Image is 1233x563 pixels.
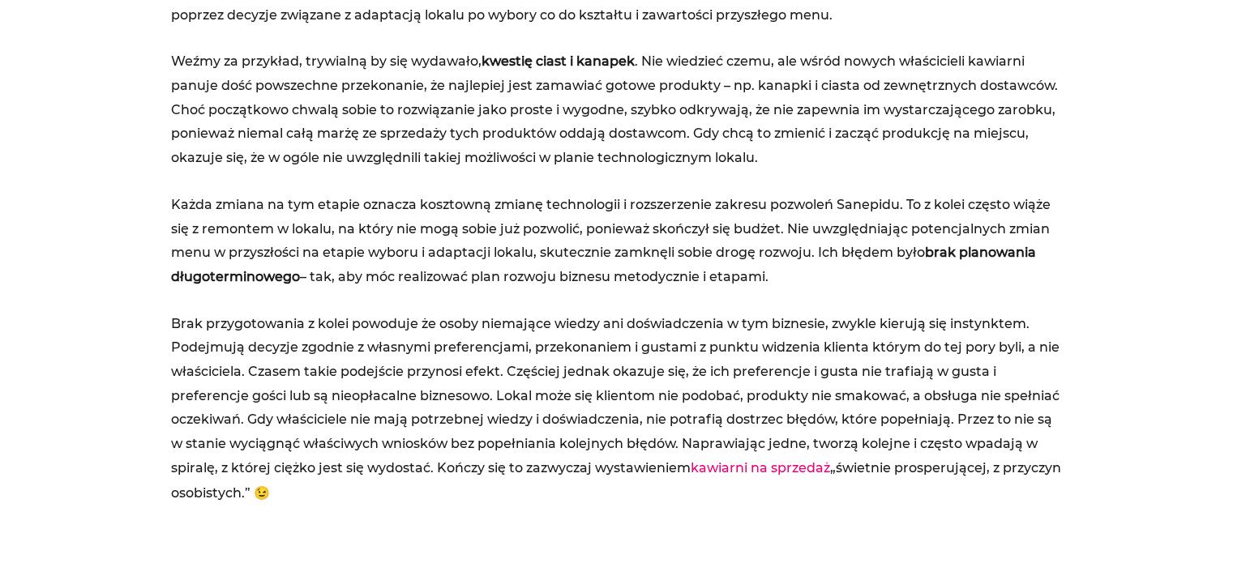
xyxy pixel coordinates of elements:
[171,193,1063,289] p: Każda zmiana na tym etapie oznacza kosztowną zmianę technologii i rozszerzenie zakresu pozwoleń S...
[171,245,1036,284] strong: brak planowania długoterminowego
[171,312,1063,505] p: Brak przygotowania z kolei powoduje że osoby niemające wiedzy ani doświadczenia w tym biznesie, z...
[691,460,830,476] a: kawiarni na sprzedaż
[482,53,635,69] strong: kwestię ciast i kanapek
[171,49,1063,170] p: Weźmy za przykład, trywialną by się wydawało, . Nie wiedzieć czemu, ale wśród nowych właścicieli ...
